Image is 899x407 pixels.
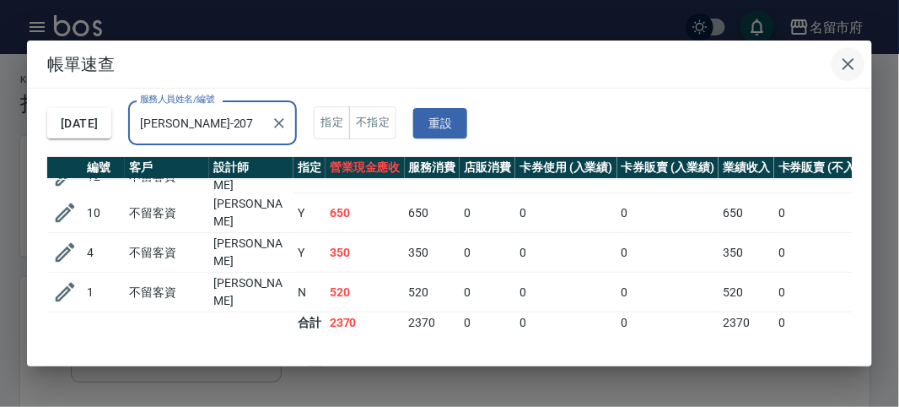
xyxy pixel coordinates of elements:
[326,312,405,334] td: 2370
[460,233,515,273] td: 0
[209,157,293,179] th: 設計師
[460,157,515,179] th: 店販消費
[326,233,405,273] td: 350
[83,157,125,179] th: 編號
[405,273,460,312] td: 520
[267,111,291,135] button: Clear
[349,106,396,139] button: 不指定
[719,233,774,273] td: 350
[774,273,887,312] td: 0
[405,233,460,273] td: 350
[83,273,125,312] td: 1
[413,108,467,139] button: 重設
[405,157,460,179] th: 服務消費
[515,193,617,233] td: 0
[515,233,617,273] td: 0
[405,193,460,233] td: 650
[125,193,209,233] td: 不留客資
[209,233,293,273] td: [PERSON_NAME]
[617,193,719,233] td: 0
[719,312,774,334] td: 2370
[719,273,774,312] td: 520
[125,157,209,179] th: 客戶
[47,108,111,139] button: [DATE]
[617,233,719,273] td: 0
[326,157,405,179] th: 營業現金應收
[83,233,125,273] td: 4
[774,193,887,233] td: 0
[293,273,326,312] td: N
[314,106,350,139] button: 指定
[617,312,719,334] td: 0
[326,193,405,233] td: 650
[460,193,515,233] td: 0
[209,193,293,233] td: [PERSON_NAME]
[83,193,125,233] td: 10
[460,273,515,312] td: 0
[125,273,209,312] td: 不留客資
[326,273,405,312] td: 520
[293,157,326,179] th: 指定
[293,312,326,334] td: 合計
[405,312,460,334] td: 2370
[774,312,887,334] td: 0
[617,157,719,179] th: 卡券販賣 (入業績)
[460,312,515,334] td: 0
[719,193,774,233] td: 650
[293,233,326,273] td: Y
[140,93,214,106] label: 服務人員姓名/編號
[515,157,617,179] th: 卡券使用 (入業績)
[27,41,872,88] h2: 帳單速查
[719,157,774,179] th: 業績收入
[125,233,209,273] td: 不留客資
[515,273,617,312] td: 0
[774,233,887,273] td: 0
[515,312,617,334] td: 0
[209,273,293,312] td: [PERSON_NAME]
[774,157,887,179] th: 卡券販賣 (不入業績)
[617,273,719,312] td: 0
[293,193,326,233] td: Y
